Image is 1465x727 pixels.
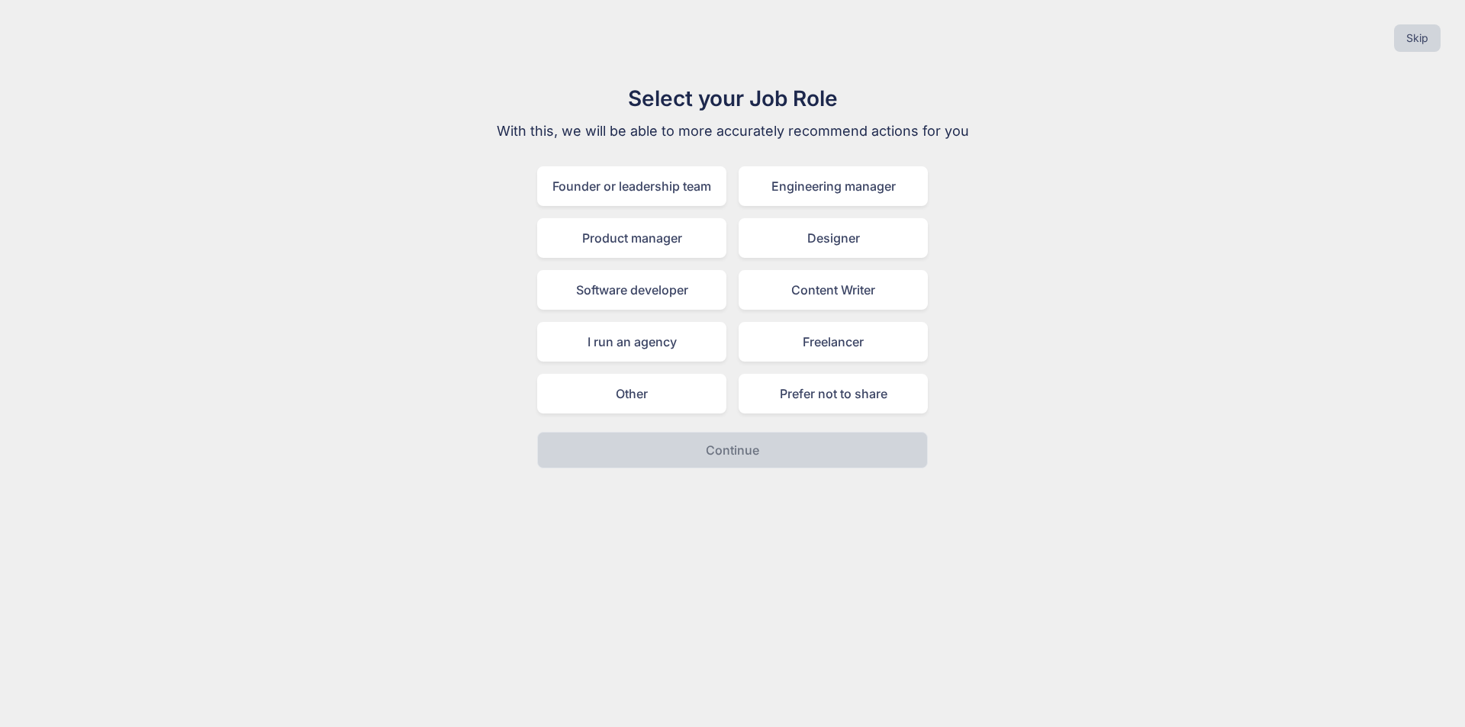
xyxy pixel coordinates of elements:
p: With this, we will be able to more accurately recommend actions for you [476,121,989,142]
div: I run an agency [537,322,726,362]
div: Designer [739,218,928,258]
div: Product manager [537,218,726,258]
div: Prefer not to share [739,374,928,413]
div: Other [537,374,726,413]
button: Skip [1394,24,1441,52]
button: Continue [537,432,928,468]
div: Engineering manager [739,166,928,206]
h1: Select your Job Role [476,82,989,114]
div: Software developer [537,270,726,310]
div: Freelancer [739,322,928,362]
p: Continue [706,441,759,459]
div: Founder or leadership team [537,166,726,206]
div: Content Writer [739,270,928,310]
